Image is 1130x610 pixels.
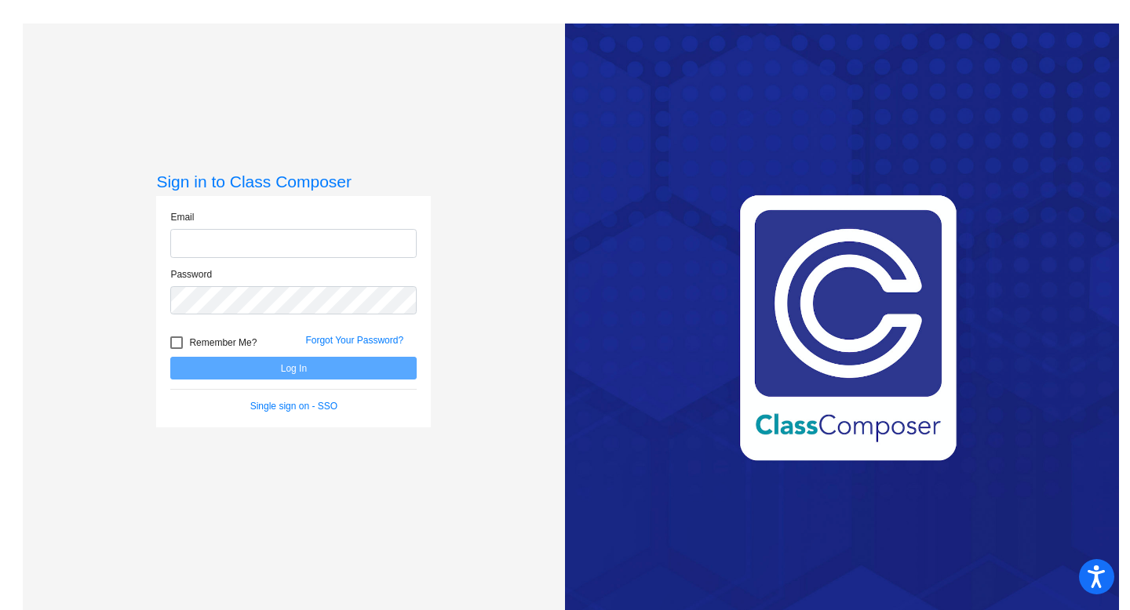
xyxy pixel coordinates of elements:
a: Single sign on - SSO [250,401,337,412]
label: Email [170,210,194,224]
label: Password [170,267,212,281]
span: Remember Me? [189,333,257,352]
h3: Sign in to Class Composer [156,172,431,191]
button: Log In [170,357,417,379]
a: Forgot Your Password? [305,335,403,346]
